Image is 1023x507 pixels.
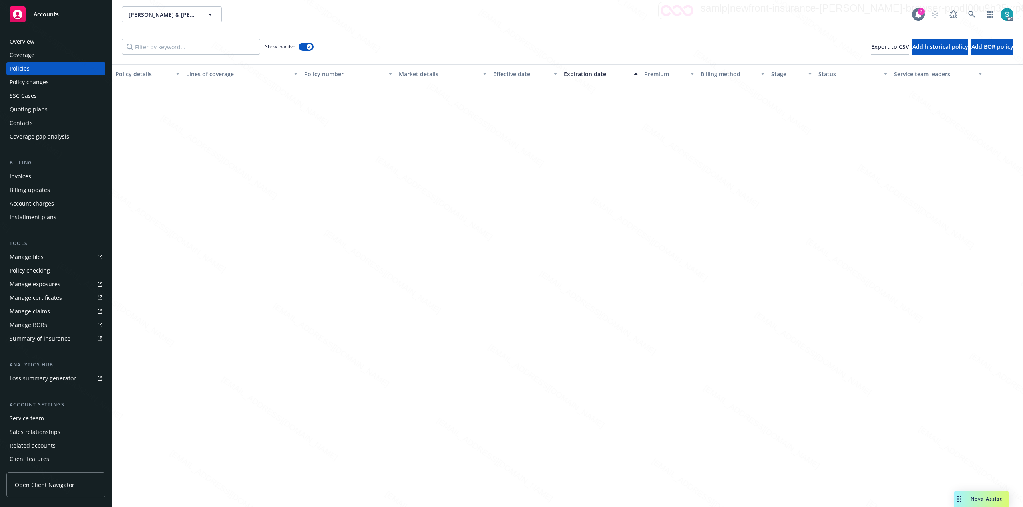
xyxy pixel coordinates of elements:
div: Status [818,70,879,78]
div: Billing [6,159,105,167]
div: Sales relationships [10,426,60,438]
a: Contacts [6,117,105,129]
button: Add historical policy [912,39,968,55]
span: Accounts [34,11,59,18]
span: Nova Assist [971,495,1002,502]
button: Billing method [697,64,768,83]
div: Installment plans [10,211,56,224]
button: Service team leaders [891,64,985,83]
button: Policy number [301,64,395,83]
button: Stage [768,64,815,83]
a: Summary of insurance [6,332,105,345]
div: Manage exposures [10,278,60,291]
div: Overview [10,35,34,48]
button: Export to CSV [871,39,909,55]
button: Expiration date [561,64,641,83]
div: Analytics hub [6,361,105,369]
button: Add BOR policy [971,39,1013,55]
a: Start snowing [927,6,943,22]
a: Overview [6,35,105,48]
a: Manage exposures [6,278,105,291]
a: Manage claims [6,305,105,318]
div: Policy number [304,70,383,78]
a: Policy checking [6,264,105,277]
button: Policy details [112,64,183,83]
a: Account charges [6,197,105,210]
div: Manage BORs [10,319,47,331]
button: Status [815,64,891,83]
a: Coverage [6,49,105,61]
div: Effective date [493,70,549,78]
a: Manage BORs [6,319,105,331]
div: Manage claims [10,305,50,318]
div: Policies [10,62,30,75]
span: Show inactive [265,43,295,50]
a: Policy changes [6,76,105,89]
img: photo [1001,8,1013,21]
a: Related accounts [6,439,105,452]
div: Loss summary generator [10,372,76,385]
div: Summary of insurance [10,332,70,345]
div: Policy details [115,70,171,78]
input: Filter by keyword... [122,39,260,55]
span: Add BOR policy [971,43,1013,50]
div: Policy changes [10,76,49,89]
a: Sales relationships [6,426,105,438]
span: Add historical policy [912,43,968,50]
a: Service team [6,412,105,425]
div: Quoting plans [10,103,48,116]
span: Export to CSV [871,43,909,50]
button: Premium [641,64,698,83]
a: SSC Cases [6,89,105,102]
a: Loss summary generator [6,372,105,385]
div: Account settings [6,401,105,409]
span: [PERSON_NAME] & [PERSON_NAME] [129,10,198,19]
button: Effective date [490,64,561,83]
div: Manage certificates [10,291,62,304]
a: Invoices [6,170,105,183]
a: Policies [6,62,105,75]
div: Premium [644,70,686,78]
a: Billing updates [6,184,105,196]
div: 7 [918,8,925,15]
a: Manage files [6,251,105,263]
div: Service team leaders [894,70,973,78]
a: Installment plans [6,211,105,224]
div: SSC Cases [10,89,37,102]
button: Market details [396,64,490,83]
a: Coverage gap analysis [6,130,105,143]
a: Accounts [6,3,105,26]
div: Lines of coverage [186,70,289,78]
div: Related accounts [10,439,56,452]
div: Drag to move [954,491,964,507]
div: Manage files [10,251,44,263]
div: Expiration date [564,70,629,78]
div: Stage [771,70,803,78]
div: Billing method [701,70,756,78]
a: Client features [6,453,105,465]
a: Quoting plans [6,103,105,116]
button: Nova Assist [954,491,1009,507]
div: Coverage gap analysis [10,130,69,143]
div: Policy checking [10,264,50,277]
button: Lines of coverage [183,64,301,83]
a: Report a Bug [945,6,961,22]
div: Market details [399,70,478,78]
span: Open Client Navigator [15,481,74,489]
button: [PERSON_NAME] & [PERSON_NAME] [122,6,222,22]
div: Contacts [10,117,33,129]
div: Client features [10,453,49,465]
div: Service team [10,412,44,425]
a: Manage certificates [6,291,105,304]
div: Account charges [10,197,54,210]
div: Coverage [10,49,34,61]
div: Tools [6,240,105,248]
div: Billing updates [10,184,50,196]
a: Search [964,6,980,22]
a: Switch app [982,6,998,22]
div: Invoices [10,170,31,183]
